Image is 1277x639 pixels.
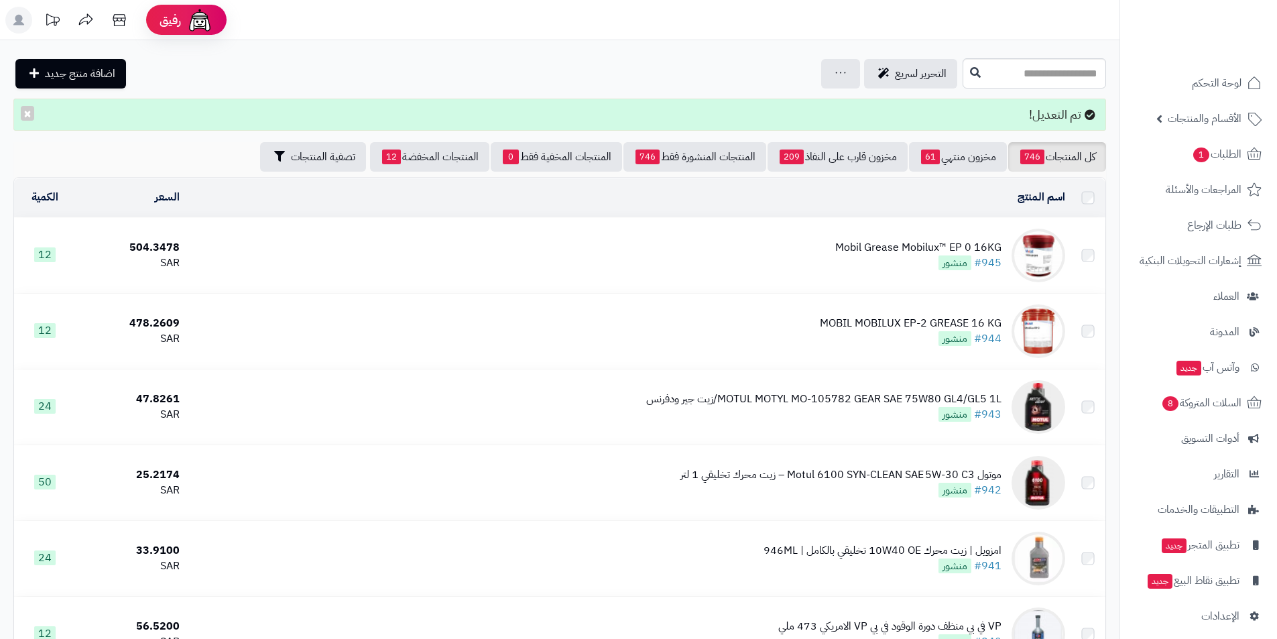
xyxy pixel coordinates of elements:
div: موتول Motul 6100 SYN‑CLEAN SAE 5W‑30 C3 – زيت محرك تخليقي 1 لتر [680,467,1001,483]
a: المنتجات المخفضة12 [370,142,489,172]
span: العملاء [1213,287,1239,306]
span: الطلبات [1192,145,1241,164]
span: منشور [938,559,971,573]
span: الأقسام والمنتجات [1168,109,1241,128]
span: السلات المتروكة [1161,394,1241,412]
img: ai-face.png [186,7,213,34]
a: أدوات التسويق [1128,422,1269,455]
span: إشعارات التحويلات البنكية [1140,251,1241,270]
a: اضافة منتج جديد [15,59,126,89]
img: امزويل | زيت محرك 10W40 OE تخليقي بالكامل | 946ML [1012,532,1065,585]
span: تطبيق المتجر [1160,536,1239,555]
a: #943 [974,406,1001,422]
a: اسم المنتج [1018,189,1065,205]
span: منشور [938,331,971,346]
div: 33.9100 [80,543,180,559]
span: 1 [1193,148,1209,162]
span: وآتس آب [1175,358,1239,377]
div: SAR [80,483,180,498]
span: جديد [1162,538,1187,553]
button: تصفية المنتجات [260,142,366,172]
span: 746 [635,150,660,164]
div: 25.2174 [80,467,180,483]
div: 56.5200 [80,619,180,634]
a: كل المنتجات746 [1008,142,1106,172]
span: تصفية المنتجات [291,149,355,165]
div: SAR [80,407,180,422]
a: المنتجات المنشورة فقط746 [623,142,766,172]
span: التقارير [1214,465,1239,483]
img: موتول Motul 6100 SYN‑CLEAN SAE 5W‑30 C3 – زيت محرك تخليقي 1 لتر [1012,456,1065,510]
span: المراجعات والأسئلة [1166,180,1241,199]
a: مخزون منتهي61 [909,142,1007,172]
span: الإعدادات [1201,607,1239,626]
span: 8 [1162,396,1178,411]
div: SAR [80,331,180,347]
span: 12 [34,247,56,262]
div: VP في بي منظف دورة الوقود في بي VP الامريكي 473 ملي [778,619,1001,634]
span: منشور [938,483,971,498]
div: امزويل | زيت محرك 10W40 OE تخليقي بالكامل | 946ML [764,543,1001,559]
a: الإعدادات [1128,600,1269,632]
div: MOBIL MOBILUX EP-2 GREASE 16 KG [820,316,1001,331]
a: التقارير [1128,458,1269,490]
a: تطبيق نقاط البيعجديد [1128,565,1269,597]
a: السعر [155,189,180,205]
div: 478.2609 [80,316,180,331]
img: Mobil Grease Mobilux™ EP 0 16KG [1012,229,1065,282]
a: العملاء [1128,280,1269,312]
div: SAR [80,255,180,271]
div: MOTUL MOTYL MO-105782 GEAR SAE 75W80 GL4/GL5 1L/زيت جير ودفرنس [646,392,1001,407]
span: 0 [503,150,519,164]
span: منشور [938,255,971,270]
span: منشور [938,407,971,422]
a: المنتجات المخفية فقط0 [491,142,622,172]
span: 50 [34,475,56,489]
span: 12 [34,323,56,338]
a: #942 [974,482,1001,498]
span: تطبيق نقاط البيع [1146,571,1239,590]
span: المدونة [1210,323,1239,341]
span: رفيق [160,12,181,28]
div: 504.3478 [80,240,180,255]
a: تحديثات المنصة [36,7,69,37]
span: 746 [1020,150,1044,164]
span: لوحة التحكم [1192,74,1241,93]
span: التحرير لسريع [895,66,947,82]
span: أدوات التسويق [1181,429,1239,448]
a: وآتس آبجديد [1128,351,1269,384]
span: اضافة منتج جديد [45,66,115,82]
a: السلات المتروكة8 [1128,387,1269,419]
span: 209 [780,150,804,164]
img: MOBIL MOBILUX EP-2 GREASE 16 KG [1012,304,1065,358]
a: التطبيقات والخدمات [1128,493,1269,526]
a: #941 [974,558,1001,574]
a: المدونة [1128,316,1269,348]
img: MOTUL MOTYL MO-105782 GEAR SAE 75W80 GL4/GL5 1L/زيت جير ودفرنس [1012,380,1065,434]
div: تم التعديل! [13,99,1106,131]
a: #944 [974,331,1001,347]
a: التحرير لسريع [864,59,957,89]
span: جديد [1176,361,1201,375]
span: 12 [382,150,401,164]
span: 24 [34,399,56,414]
div: SAR [80,559,180,574]
a: لوحة التحكم [1128,67,1269,99]
span: 61 [921,150,940,164]
a: الكمية [32,189,58,205]
a: طلبات الإرجاع [1128,209,1269,241]
a: المراجعات والأسئلة [1128,174,1269,206]
div: Mobil Grease Mobilux™ EP 0 16KG [835,240,1001,255]
a: مخزون قارب على النفاذ209 [768,142,908,172]
span: جديد [1148,574,1172,589]
a: تطبيق المتجرجديد [1128,529,1269,561]
a: الطلبات1 [1128,138,1269,170]
span: 24 [34,550,56,565]
span: التطبيقات والخدمات [1158,500,1239,519]
div: 47.8261 [80,392,180,407]
a: #945 [974,255,1001,271]
a: إشعارات التحويلات البنكية [1128,245,1269,277]
button: × [21,106,34,121]
span: طلبات الإرجاع [1187,216,1241,235]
